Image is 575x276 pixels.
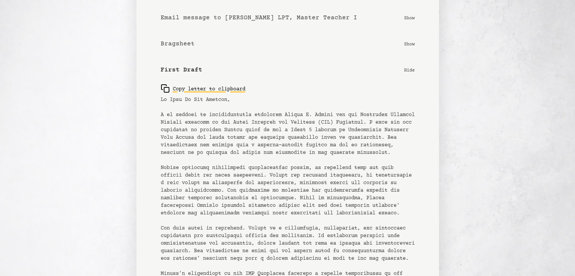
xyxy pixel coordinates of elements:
[404,14,415,22] p: Show
[161,13,357,22] b: Email message to [PERSON_NAME] LPT, Master Teacher I
[404,66,415,74] p: Hide
[161,84,245,93] div: Copy letter to clipboard
[155,7,421,29] button: Email message to [PERSON_NAME] LPT, Master Teacher I Show
[161,81,245,96] button: Copy letter to clipboard
[161,65,202,74] b: First Draft
[404,40,415,48] p: Show
[161,39,195,48] b: Bragsheet
[155,33,421,55] button: Bragsheet Show
[155,59,421,81] button: First Draft Hide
